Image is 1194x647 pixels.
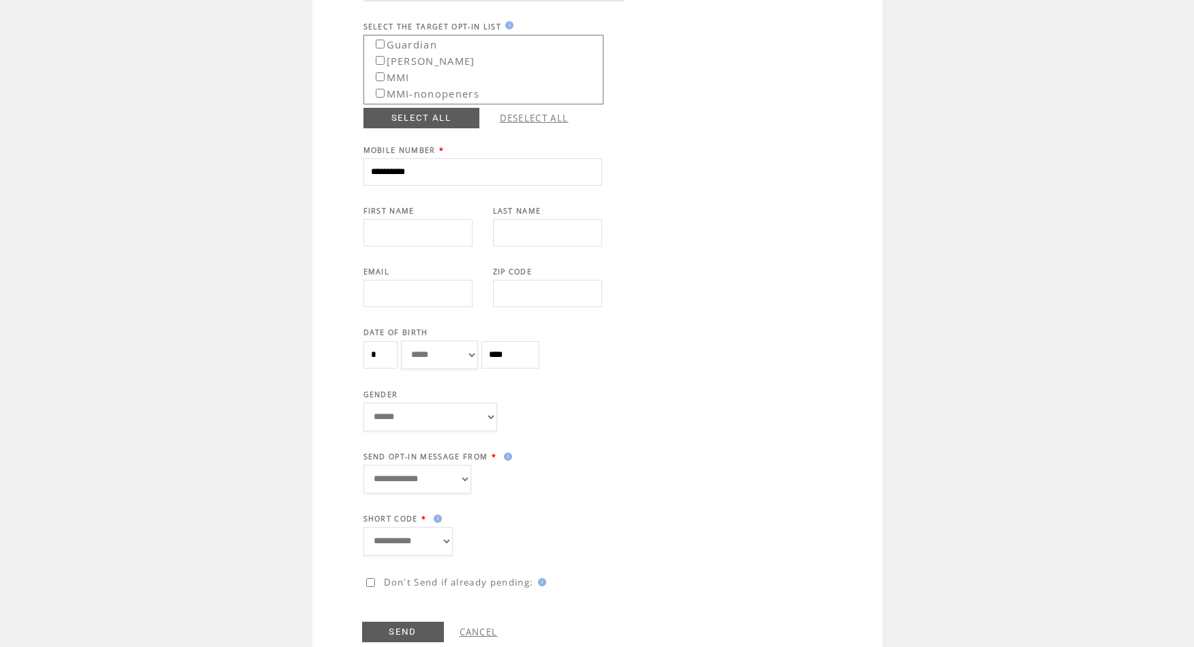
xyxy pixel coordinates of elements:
label: Guardian [366,34,438,51]
input: Guardian [376,40,385,48]
img: help.gif [501,21,513,29]
span: GENDER [363,390,398,399]
input: MMI [376,72,385,81]
a: SELECT ALL [363,108,479,128]
label: Push2 [366,100,420,117]
span: FIRST NAME [363,206,415,216]
span: MOBILE NUMBER [363,145,436,155]
span: SELECT THE TARGET OPT-IN LIST [363,22,502,31]
img: help.gif [500,452,512,461]
span: ZIP CODE [493,267,533,276]
span: EMAIL [363,267,390,276]
a: SEND [362,622,444,642]
span: SHORT CODE [363,514,418,523]
span: DATE OF BIRTH [363,328,428,337]
label: MMI-nonopeners [366,83,480,100]
input: [PERSON_NAME] [376,56,385,65]
span: Don't Send if already pending: [384,576,534,588]
img: help.gif [534,578,546,586]
span: LAST NAME [493,206,541,216]
label: MMI [366,67,410,84]
img: help.gif [430,515,442,523]
label: [PERSON_NAME] [366,51,475,68]
a: CANCEL [460,626,498,638]
a: DESELECT ALL [500,112,569,124]
input: MMI-nonopeners [376,89,385,98]
span: SEND OPT-IN MESSAGE FROM [363,452,488,461]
